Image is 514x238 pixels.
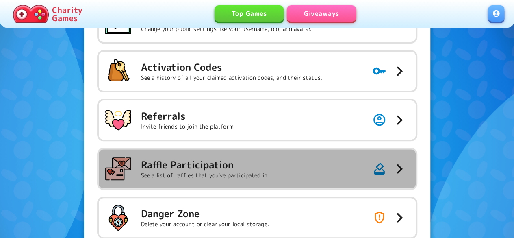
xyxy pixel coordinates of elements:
[141,171,269,179] p: See a list of raffles that you've participated in.
[141,61,322,74] h5: Activation Codes
[141,158,269,171] h5: Raffle Participation
[141,207,269,220] h5: Danger Zone
[141,109,234,122] h5: Referrals
[52,6,82,22] p: Charity Games
[141,122,234,131] p: Invite friends to join the platform
[99,100,416,140] button: ReferralsInvite friends to join the platform
[99,149,416,188] button: Raffle ParticipationSee a list of raffles that you've participated in.
[215,5,284,22] a: Top Games
[141,25,312,33] p: Change your public settings like your username, bio, and avatar.
[99,198,416,237] button: Danger ZoneDelete your account or clear your local storage.
[13,5,49,23] img: Charity.Games
[141,74,322,82] p: See a history of all your claimed activation codes, and their status.
[141,220,269,228] p: Delete your account or clear your local storage.
[99,52,416,91] button: Activation CodesSee a history of all your claimed activation codes, and their status.
[287,5,356,22] a: Giveaways
[10,3,86,24] a: Charity Games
